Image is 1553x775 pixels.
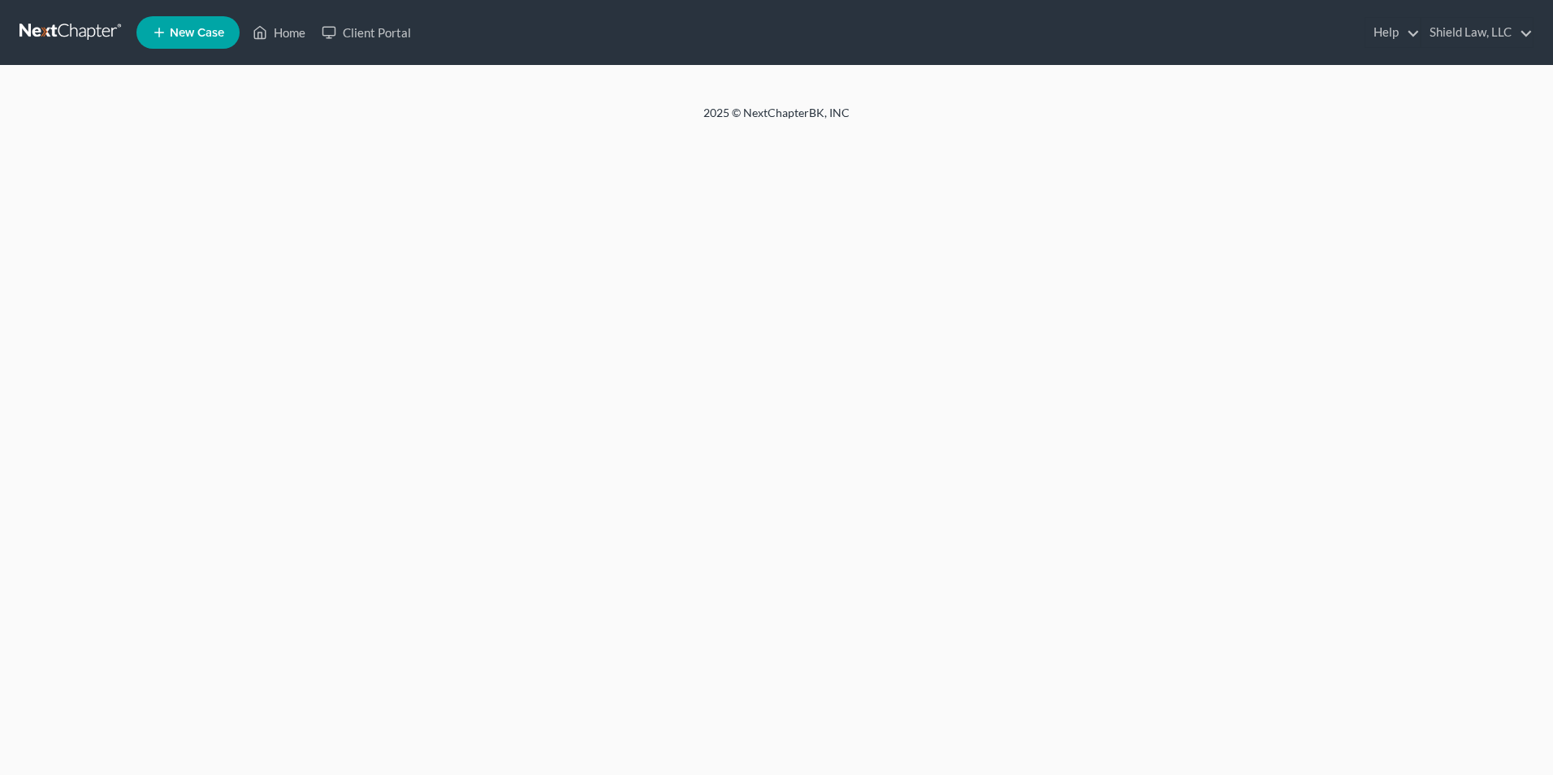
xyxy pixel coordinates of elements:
[1421,18,1533,47] a: Shield Law, LLC
[136,16,240,49] new-legal-case-button: New Case
[244,18,314,47] a: Home
[314,105,1239,134] div: 2025 © NextChapterBK, INC
[1365,18,1420,47] a: Help
[314,18,419,47] a: Client Portal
